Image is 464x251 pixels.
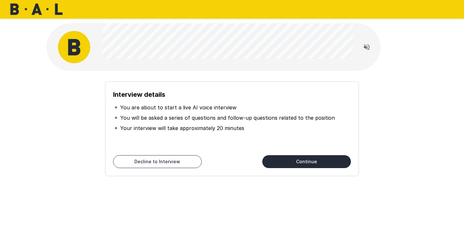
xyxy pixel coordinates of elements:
[120,124,244,132] p: Your interview will take approximately 20 minutes
[58,31,90,63] img: bal_avatar.png
[360,41,373,54] button: Read questions aloud
[120,104,237,111] p: You are about to start a live AI voice interview
[262,155,351,168] button: Continue
[120,114,335,122] p: You will be asked a series of questions and follow-up questions related to the position
[113,155,202,168] button: Decline to Interview
[113,91,165,98] b: Interview details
